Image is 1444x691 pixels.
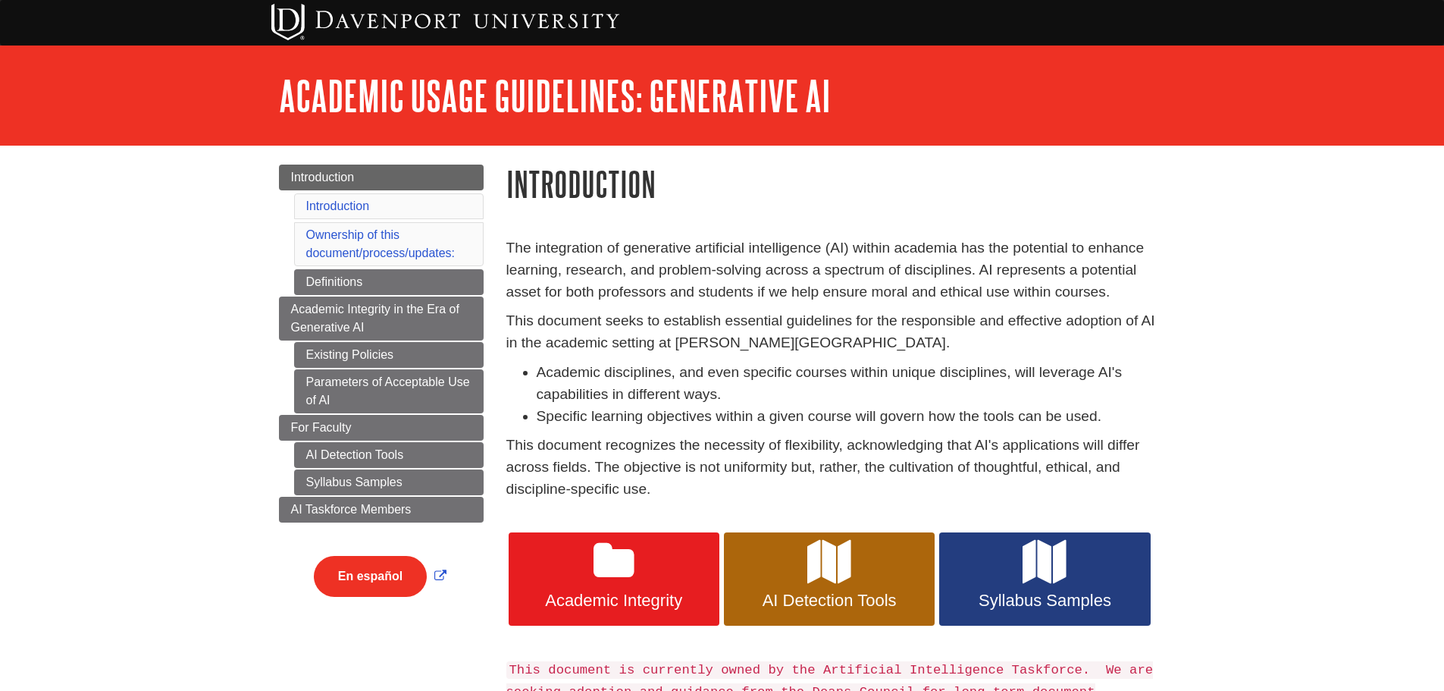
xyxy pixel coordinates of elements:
li: Academic disciplines, and even specific courses within unique disciplines, will leverage AI's cap... [537,362,1166,406]
a: Existing Policies [294,342,484,368]
a: Parameters of Acceptable Use of AI [294,369,484,413]
button: En español [314,556,427,597]
span: For Faculty [291,421,352,434]
a: Academic Integrity [509,532,719,627]
a: AI Detection Tools [294,442,484,468]
a: Definitions [294,269,484,295]
a: Academic Usage Guidelines: Generative AI [279,72,831,119]
span: Academic Integrity in the Era of Generative AI [291,303,459,334]
a: Ownership of this document/process/updates: [306,228,456,259]
a: For Faculty [279,415,484,441]
a: Syllabus Samples [294,470,484,495]
a: Introduction [279,165,484,190]
div: Guide Page Menu [279,165,484,623]
img: Davenport University [271,4,619,40]
h1: Introduction [506,165,1166,203]
span: Academic Integrity [520,591,708,611]
span: Syllabus Samples [951,591,1139,611]
a: Introduction [306,199,370,212]
li: Specific learning objectives within a given course will govern how the tools can be used. [537,406,1166,428]
a: Link opens in new window [310,570,450,583]
span: AI Taskforce Members [291,503,412,516]
a: AI Detection Tools [724,532,935,627]
p: This document seeks to establish essential guidelines for the responsible and effective adoption ... [506,310,1166,354]
a: Academic Integrity in the Era of Generative AI [279,297,484,341]
span: Introduction [291,171,355,184]
p: This document recognizes the necessity of flexibility, acknowledging that AI's applications will ... [506,435,1166,500]
a: Syllabus Samples [939,532,1150,627]
span: AI Detection Tools [735,591,923,611]
a: AI Taskforce Members [279,497,484,523]
p: The integration of generative artificial intelligence (AI) within academia has the potential to e... [506,237,1166,303]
